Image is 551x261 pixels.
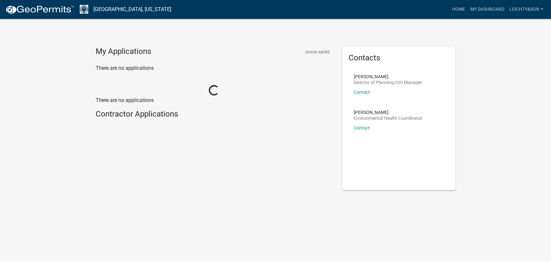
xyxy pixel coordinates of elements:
p: Director of Planning/GIS Manager [354,80,422,85]
h5: Contacts [349,53,449,63]
a: Home [449,3,468,16]
wm-workflow-list-section: Contractor Applications [96,109,332,121]
a: Contact [354,90,370,95]
p: There are no applications [96,96,332,104]
a: [GEOGRAPHIC_DATA], [US_STATE] [93,4,171,15]
button: Show More [303,47,332,57]
h4: Contractor Applications [96,109,332,119]
p: Environmental Health Coordinator [354,116,423,120]
p: [PERSON_NAME] [354,74,422,79]
a: Contact [354,125,370,130]
img: Henry County, Iowa [80,5,88,14]
a: Leichty&Son [507,3,546,16]
p: There are no applications [96,64,332,72]
a: My Dashboard [468,3,507,16]
h4: My Applications [96,47,151,56]
p: [PERSON_NAME] [354,110,423,115]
